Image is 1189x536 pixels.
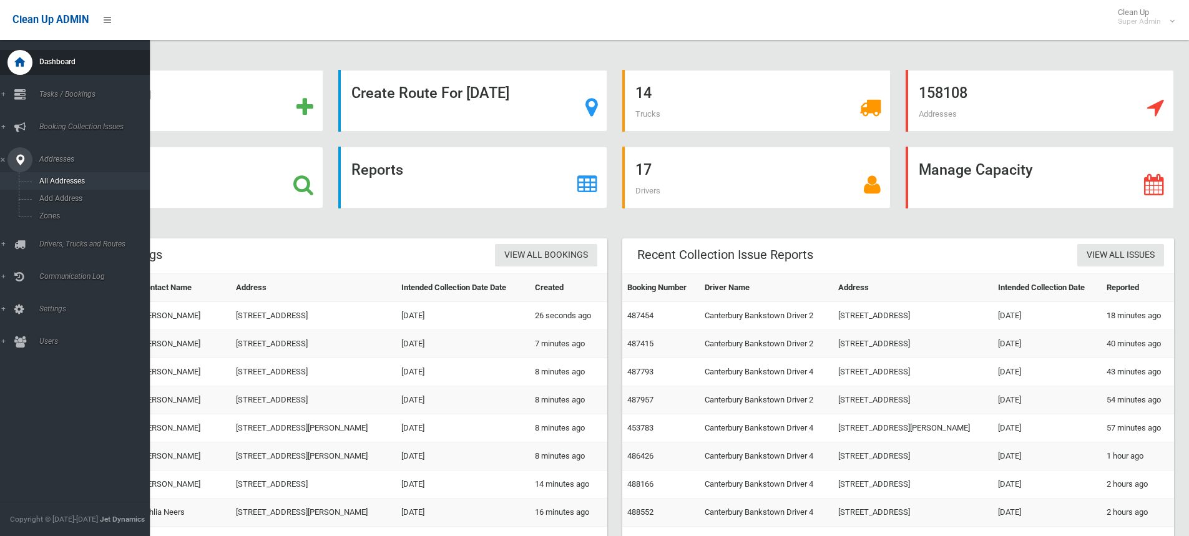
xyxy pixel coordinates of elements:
td: [STREET_ADDRESS] [833,442,992,470]
a: 14 Trucks [622,70,891,132]
td: Canterbury Bankstown Driver 4 [700,470,833,499]
a: 488166 [627,479,653,489]
small: Super Admin [1118,17,1161,26]
td: [PERSON_NAME] [135,358,231,386]
td: [STREET_ADDRESS][PERSON_NAME] [231,499,396,527]
a: Add Booking [55,70,323,132]
span: Addresses [919,109,957,119]
td: [DATE] [396,302,530,330]
td: Canterbury Bankstown Driver 2 [700,302,833,330]
td: [STREET_ADDRESS] [833,499,992,527]
td: [DATE] [396,470,530,499]
td: [PERSON_NAME] [135,330,231,358]
a: 486426 [627,451,653,460]
td: 43 minutes ago [1102,358,1174,386]
strong: Jet Dynamics [100,515,145,524]
a: 487454 [627,311,653,320]
span: Clean Up [1112,7,1173,26]
td: [STREET_ADDRESS] [231,386,396,414]
strong: 158108 [919,84,967,102]
span: Copyright © [DATE]-[DATE] [10,515,98,524]
td: Canterbury Bankstown Driver 4 [700,442,833,470]
td: [STREET_ADDRESS] [231,330,396,358]
a: 487415 [627,339,653,348]
td: [DATE] [396,330,530,358]
th: Created [530,274,607,302]
td: 16 minutes ago [530,499,607,527]
header: Recent Collection Issue Reports [622,243,828,267]
td: [STREET_ADDRESS] [833,330,992,358]
th: Intended Collection Date Date [396,274,530,302]
td: [STREET_ADDRESS] [833,358,992,386]
td: [STREET_ADDRESS] [231,302,396,330]
td: 7 minutes ago [530,330,607,358]
td: [PERSON_NAME] [135,442,231,470]
td: Canterbury Bankstown Driver 2 [700,386,833,414]
td: 40 minutes ago [1102,330,1174,358]
td: 8 minutes ago [530,414,607,442]
td: [DATE] [993,499,1102,527]
span: Clean Up ADMIN [12,14,89,26]
td: 26 seconds ago [530,302,607,330]
td: [DATE] [993,442,1102,470]
a: Search [55,147,323,208]
td: [PERSON_NAME] [135,470,231,499]
td: 2 hours ago [1102,499,1174,527]
a: View All Issues [1077,244,1164,267]
td: [STREET_ADDRESS] [833,386,992,414]
span: Communication Log [36,272,159,281]
a: Reports [338,147,607,208]
strong: Create Route For [DATE] [351,84,509,102]
a: 17 Drivers [622,147,891,208]
strong: Reports [351,161,403,178]
td: [DATE] [396,386,530,414]
a: Create Route For [DATE] [338,70,607,132]
span: Zones [36,212,149,220]
span: Drivers, Trucks and Routes [36,240,159,248]
td: 8 minutes ago [530,386,607,414]
strong: 14 [635,84,652,102]
span: Drivers [635,186,660,195]
td: 18 minutes ago [1102,302,1174,330]
td: 57 minutes ago [1102,414,1174,442]
a: 453783 [627,423,653,432]
span: Tasks / Bookings [36,90,159,99]
td: [DATE] [396,442,530,470]
td: Tahlia Neers [135,499,231,527]
td: [PERSON_NAME] [135,386,231,414]
td: Canterbury Bankstown Driver 2 [700,330,833,358]
th: Booking Number [622,274,700,302]
span: Booking Collection Issues [36,122,159,131]
td: 14 minutes ago [530,470,607,499]
span: All Addresses [36,177,149,185]
span: Trucks [635,109,660,119]
td: 1 hour ago [1102,442,1174,470]
td: [STREET_ADDRESS] [231,358,396,386]
td: [STREET_ADDRESS][PERSON_NAME] [231,442,396,470]
span: Settings [36,305,159,313]
td: [DATE] [993,302,1102,330]
span: Add Address [36,194,149,203]
td: [STREET_ADDRESS] [833,302,992,330]
td: [DATE] [993,414,1102,442]
td: [STREET_ADDRESS] [231,470,396,499]
strong: 17 [635,161,652,178]
td: Canterbury Bankstown Driver 4 [700,499,833,527]
td: [DATE] [396,414,530,442]
td: [STREET_ADDRESS][PERSON_NAME] [833,414,992,442]
a: 488552 [627,507,653,517]
a: Manage Capacity [906,147,1174,208]
td: [STREET_ADDRESS] [833,470,992,499]
th: Reported [1102,274,1174,302]
td: [DATE] [993,470,1102,499]
td: Canterbury Bankstown Driver 4 [700,414,833,442]
td: [DATE] [993,330,1102,358]
td: 8 minutes ago [530,442,607,470]
a: View All Bookings [495,244,597,267]
td: [DATE] [993,386,1102,414]
a: 487957 [627,395,653,404]
a: 487793 [627,367,653,376]
strong: Manage Capacity [919,161,1032,178]
td: 8 minutes ago [530,358,607,386]
td: 54 minutes ago [1102,386,1174,414]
